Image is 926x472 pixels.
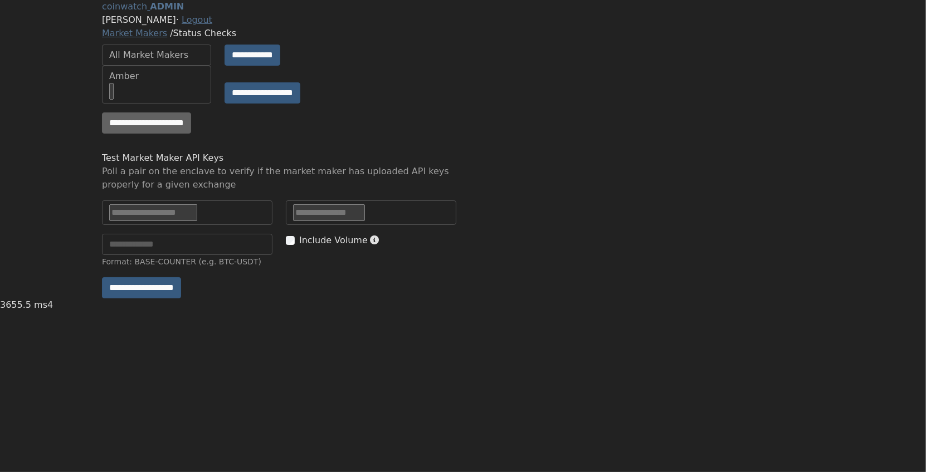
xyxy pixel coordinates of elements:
label: Include Volume [299,234,368,247]
a: coinwatch ADMIN [102,1,184,12]
small: Format: BASE-COUNTER (e.g. BTC-USDT) [102,257,261,266]
div: Status Checks [102,27,824,40]
span: ms [34,299,47,310]
div: Poll a pair on the enclave to verify if the market maker has uploaded API keys properly for a giv... [102,165,456,191]
a: Logout [182,14,212,25]
span: / [170,28,173,38]
span: · [176,14,179,25]
div: Test Market Maker API Keys [102,151,456,165]
span: 4 [47,299,53,310]
div: [PERSON_NAME] [102,13,824,27]
div: All Market Makers [109,48,204,62]
div: Amber [109,70,204,83]
a: Market Makers [102,28,167,38]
